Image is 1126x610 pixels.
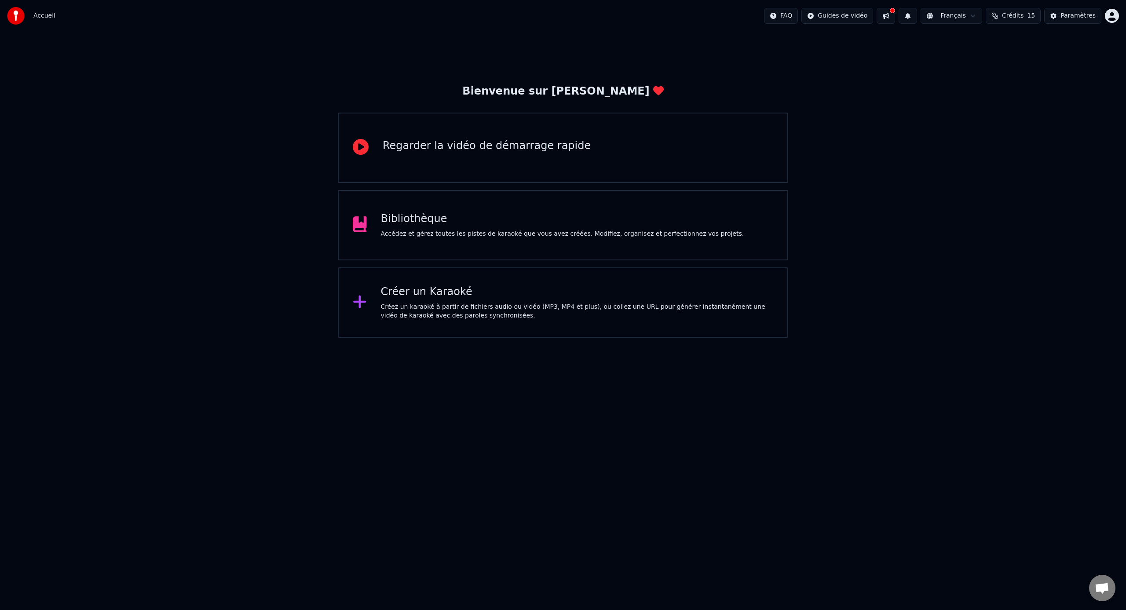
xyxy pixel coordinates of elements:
button: Guides de vidéo [801,8,873,24]
div: Accédez et gérez toutes les pistes de karaoké que vous avez créées. Modifiez, organisez et perfec... [381,230,744,238]
div: Créer un Karaoké [381,285,774,299]
span: 15 [1027,11,1035,20]
button: FAQ [764,8,798,24]
div: Bienvenue sur [PERSON_NAME] [462,84,663,99]
button: Crédits15 [986,8,1041,24]
div: Créez un karaoké à partir de fichiers audio ou vidéo (MP3, MP4 et plus), ou collez une URL pour g... [381,303,774,320]
nav: breadcrumb [33,11,55,20]
div: Bibliothèque [381,212,744,226]
div: Regarder la vidéo de démarrage rapide [383,139,591,153]
span: Accueil [33,11,55,20]
span: Crédits [1002,11,1024,20]
img: youka [7,7,25,25]
div: Ouvrir le chat [1089,575,1115,601]
div: Paramètres [1060,11,1096,20]
button: Paramètres [1044,8,1101,24]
